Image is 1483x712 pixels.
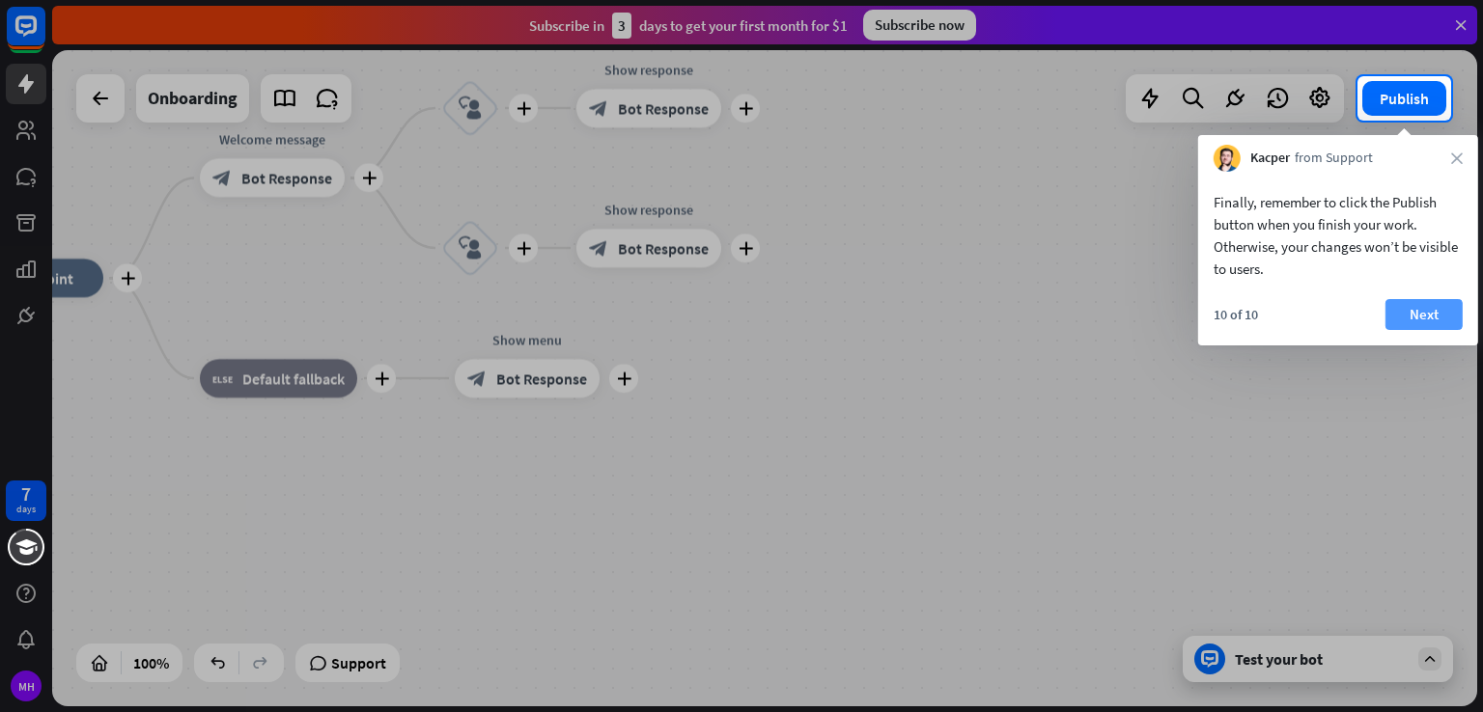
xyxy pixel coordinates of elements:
[1385,299,1463,330] button: Next
[1295,149,1373,168] span: from Support
[1214,306,1258,323] div: 10 of 10
[1250,149,1290,168] span: Kacper
[15,8,73,66] button: Open LiveChat chat widget
[1362,81,1446,116] button: Publish
[1214,191,1463,280] div: Finally, remember to click the Publish button when you finish your work. Otherwise, your changes ...
[1451,152,1463,164] i: close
